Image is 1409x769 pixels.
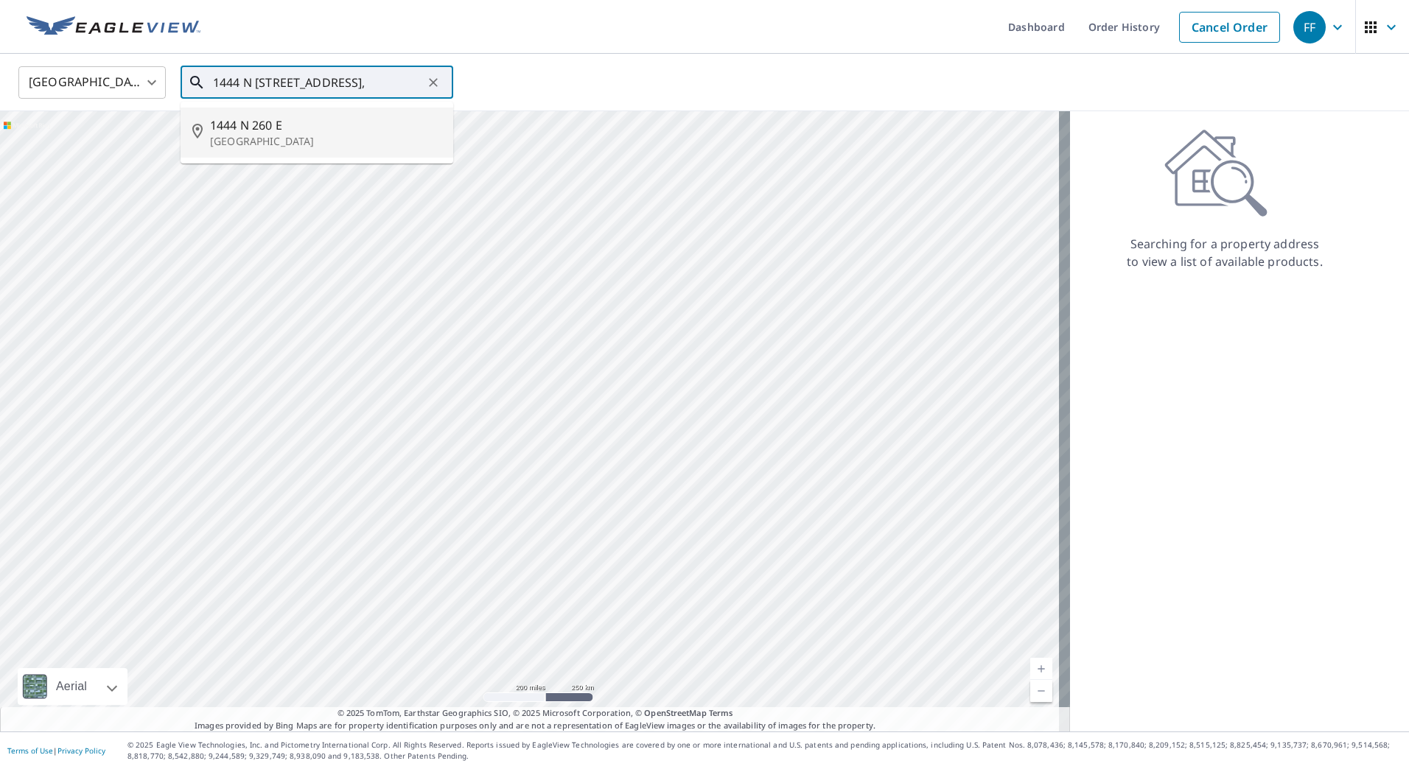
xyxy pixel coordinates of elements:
span: © 2025 TomTom, Earthstar Geographics SIO, © 2025 Microsoft Corporation, © [338,707,733,720]
a: Cancel Order [1179,12,1280,43]
a: Current Level 5, Zoom Out [1030,680,1052,702]
p: © 2025 Eagle View Technologies, Inc. and Pictometry International Corp. All Rights Reserved. Repo... [127,740,1402,762]
img: EV Logo [27,16,200,38]
input: Search by address or latitude-longitude [213,62,423,103]
a: OpenStreetMap [644,707,706,718]
div: [GEOGRAPHIC_DATA] [18,62,166,103]
div: Aerial [52,668,91,705]
a: Current Level 5, Zoom In [1030,658,1052,680]
p: [GEOGRAPHIC_DATA] [210,134,441,149]
button: Clear [423,72,444,93]
a: Terms [709,707,733,718]
span: 1444 N 260 E [210,116,441,134]
div: FF [1293,11,1326,43]
a: Privacy Policy [57,745,105,756]
a: Terms of Use [7,745,53,756]
p: | [7,746,105,755]
div: Aerial [18,668,127,705]
p: Searching for a property address to view a list of available products. [1126,235,1324,270]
